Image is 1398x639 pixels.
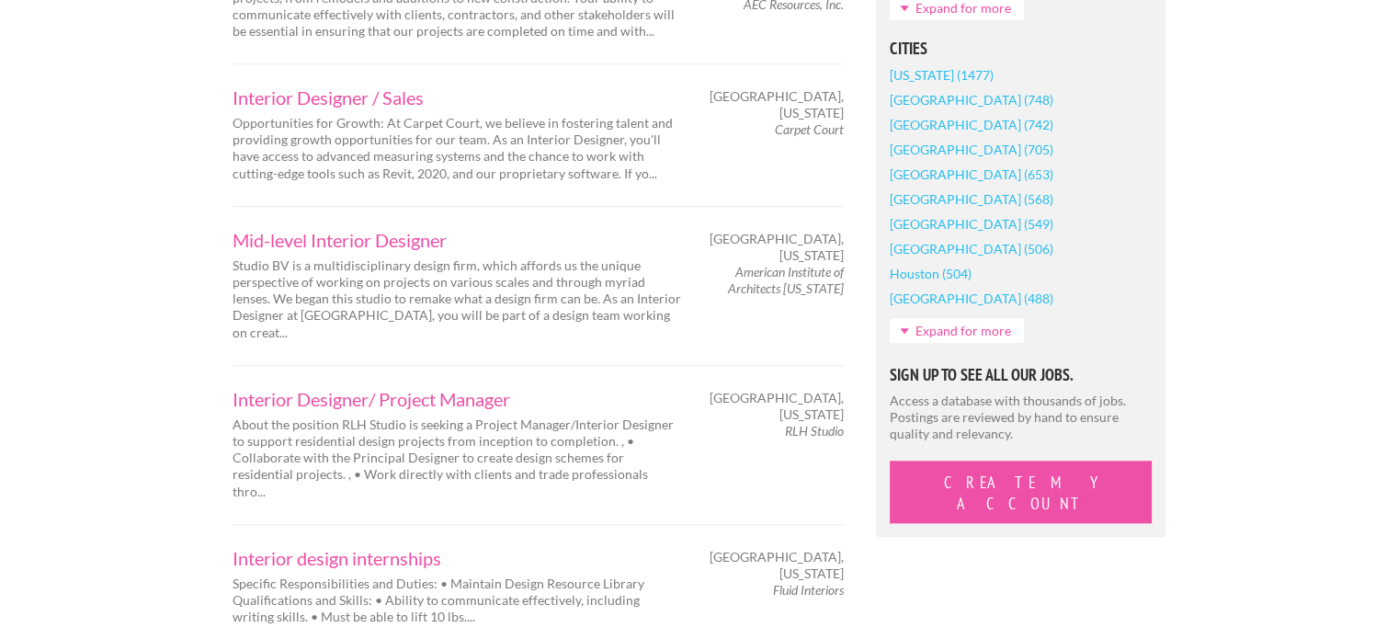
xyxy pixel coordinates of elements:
em: RLH Studio [785,423,844,439]
a: [GEOGRAPHIC_DATA] (742) [890,112,1053,137]
p: Opportunities for Growth: At Carpet Court, we believe in fostering talent and providing growth op... [233,115,683,182]
h5: Sign Up to See All Our Jobs. [890,367,1152,383]
a: [GEOGRAPHIC_DATA] (568) [890,187,1053,211]
a: [GEOGRAPHIC_DATA] (705) [890,137,1053,162]
a: [US_STATE] (1477) [890,63,994,87]
a: [GEOGRAPHIC_DATA] (653) [890,162,1053,187]
a: [GEOGRAPHIC_DATA] (506) [890,236,1053,261]
em: American Institute of Architects [US_STATE] [728,264,844,296]
a: Houston (504) [890,261,972,286]
h5: Cities [890,40,1152,57]
a: [GEOGRAPHIC_DATA] (549) [890,211,1053,236]
p: About the position RLH Studio is seeking a Project Manager/Interior Designer to support residenti... [233,416,683,500]
p: Studio BV is a multidisciplinary design firm, which affords us the unique perspective of working ... [233,257,683,341]
a: [GEOGRAPHIC_DATA] (488) [890,286,1053,311]
a: Interior Designer / Sales [233,88,683,107]
p: Specific Responsibilities and Duties: • Maintain Design Resource Library Qualifications and Skill... [233,576,683,626]
p: Access a database with thousands of jobs. Postings are reviewed by hand to ensure quality and rel... [890,393,1152,443]
span: [GEOGRAPHIC_DATA], [US_STATE] [710,390,844,423]
a: Interior Designer/ Project Manager [233,390,683,408]
a: Expand for more [890,318,1024,343]
a: Interior design internships [233,549,683,567]
span: [GEOGRAPHIC_DATA], [US_STATE] [710,88,844,121]
em: Carpet Court [775,121,844,137]
span: [GEOGRAPHIC_DATA], [US_STATE] [710,231,844,264]
button: Create My Account [890,461,1152,523]
em: Fluid Interiors [773,582,844,598]
a: [GEOGRAPHIC_DATA] (748) [890,87,1053,112]
a: Mid-level Interior Designer [233,231,683,249]
span: [GEOGRAPHIC_DATA], [US_STATE] [710,549,844,582]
